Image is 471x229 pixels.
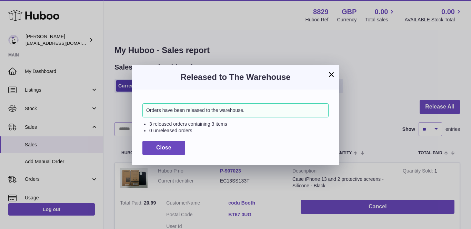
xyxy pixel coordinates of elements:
[142,72,329,83] h3: Released to The Warehouse
[142,103,329,117] div: Orders have been released to the warehouse.
[142,141,185,155] button: Close
[327,70,335,79] button: ×
[149,121,329,127] li: 3 released orders containing 3 items
[149,127,329,134] li: 0 unreleased orders
[156,145,171,150] span: Close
